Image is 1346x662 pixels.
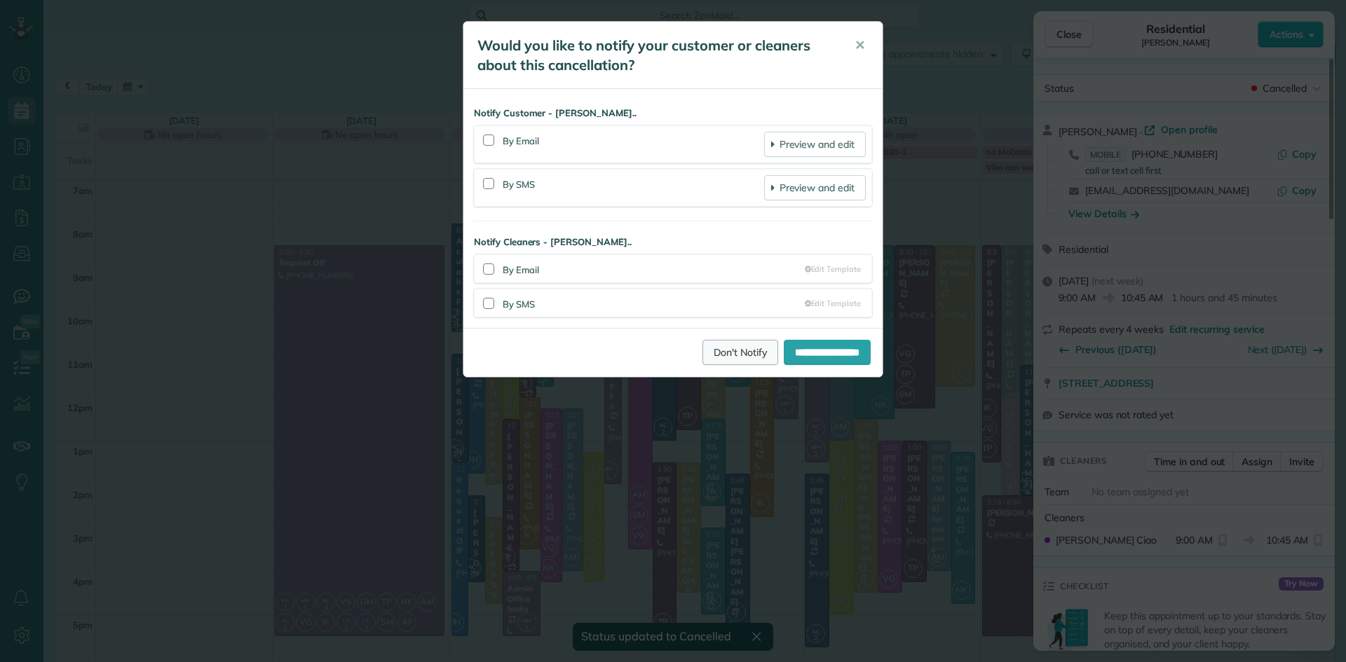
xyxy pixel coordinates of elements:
div: By SMS [503,295,805,311]
a: Edit Template [805,298,861,309]
strong: Notify Cleaners - [PERSON_NAME].. [474,235,872,249]
div: By Email [503,261,805,277]
strong: Notify Customer - [PERSON_NAME].. [474,106,872,120]
div: By Email [503,132,764,157]
span: ✕ [855,37,865,53]
a: Don't Notify [702,340,778,365]
a: Preview and edit [764,175,866,200]
a: Preview and edit [764,132,866,157]
div: By SMS [503,175,764,200]
h5: Would you like to notify your customer or cleaners about this cancellation? [477,36,835,75]
a: Edit Template [805,263,861,275]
